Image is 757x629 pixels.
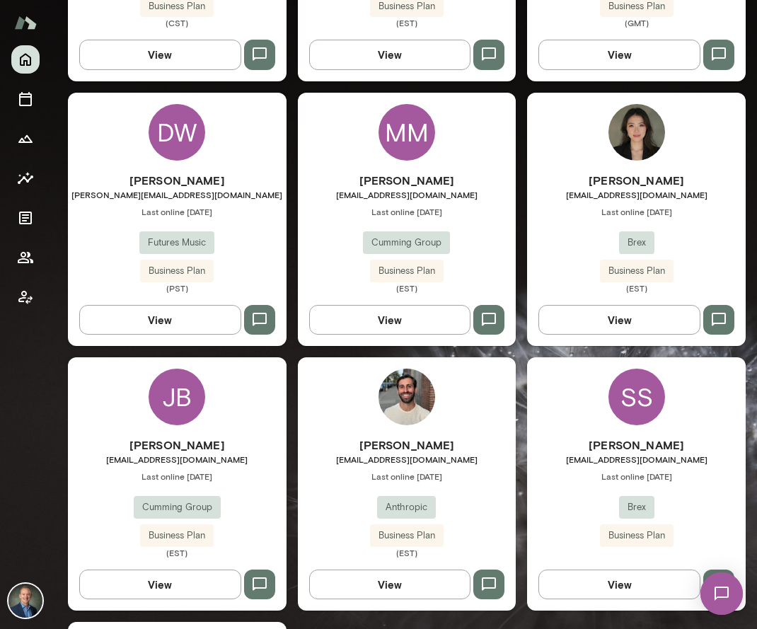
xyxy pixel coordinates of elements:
button: Members [11,243,40,272]
div: DW [149,104,205,161]
img: Flora Zhang [608,104,665,161]
button: View [79,40,241,69]
span: Business Plan [140,529,214,543]
h6: [PERSON_NAME] [298,437,516,454]
span: (EST) [68,547,287,558]
span: Last online [DATE] [527,471,746,482]
button: Home [11,45,40,74]
span: Last online [DATE] [527,206,746,217]
span: Business Plan [140,264,214,278]
h6: [PERSON_NAME] [527,172,746,189]
span: (EST) [527,282,746,294]
span: Business Plan [370,264,444,278]
h6: [PERSON_NAME] [68,172,287,189]
button: Insights [11,164,40,192]
span: [EMAIL_ADDRESS][DOMAIN_NAME] [527,454,746,465]
span: Business Plan [600,529,674,543]
img: Mento [14,9,37,36]
img: Ryan Libster [378,369,435,425]
h6: [PERSON_NAME] [298,172,516,189]
span: Last online [DATE] [68,471,287,482]
h6: [PERSON_NAME] [527,437,746,454]
div: JB [149,369,205,425]
button: View [309,40,471,69]
button: View [79,305,241,335]
span: Last online [DATE] [68,206,287,217]
span: [EMAIL_ADDRESS][DOMAIN_NAME] [298,189,516,200]
h6: [PERSON_NAME] [68,437,287,454]
button: View [309,305,471,335]
span: Brex [619,236,654,250]
span: Futures Music [139,236,214,250]
span: Business Plan [600,264,674,278]
span: (PST) [68,282,287,294]
button: Documents [11,204,40,232]
span: (CST) [68,17,287,28]
button: View [538,305,700,335]
img: Michael Alden [8,584,42,618]
span: [EMAIL_ADDRESS][DOMAIN_NAME] [68,454,287,465]
button: View [538,570,700,599]
span: Brex [619,500,654,514]
span: [PERSON_NAME][EMAIL_ADDRESS][DOMAIN_NAME] [68,189,287,200]
span: Cumming Group [134,500,221,514]
span: [EMAIL_ADDRESS][DOMAIN_NAME] [298,454,516,465]
button: View [538,40,700,69]
button: Growth Plan [11,125,40,153]
div: SS [608,369,665,425]
span: Business Plan [370,529,444,543]
span: (EST) [298,17,516,28]
button: View [79,570,241,599]
span: Anthropic [377,500,436,514]
span: (GMT) [527,17,746,28]
button: View [309,570,471,599]
button: Sessions [11,85,40,113]
span: Cumming Group [363,236,450,250]
div: MM [378,104,435,161]
span: (EST) [298,282,516,294]
span: (EST) [298,547,516,558]
button: Client app [11,283,40,311]
span: [EMAIL_ADDRESS][DOMAIN_NAME] [527,189,746,200]
span: Last online [DATE] [298,206,516,217]
span: Last online [DATE] [298,471,516,482]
